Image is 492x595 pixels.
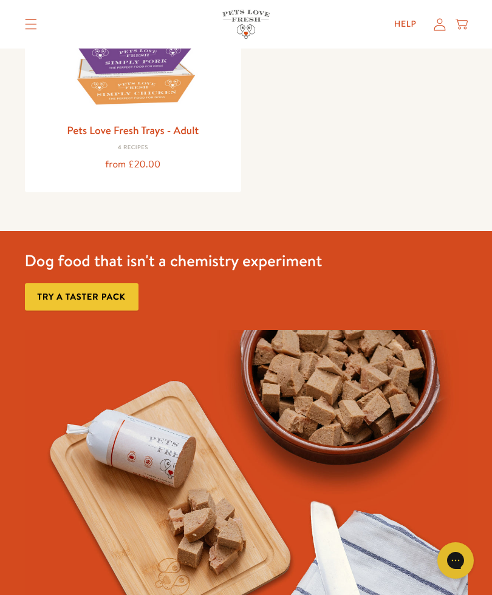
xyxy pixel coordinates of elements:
summary: Translation missing: en.sections.header.menu [15,9,47,39]
div: 4 Recipes [35,144,232,152]
a: Help [384,12,426,36]
a: Pets Love Fresh Trays - Adult [67,123,199,138]
img: Pets Love Fresh [222,10,270,38]
a: Try a taster pack [25,283,138,311]
div: from £20.00 [35,156,232,173]
h3: Dog food that isn't a chemistry experiment [25,250,323,271]
iframe: Gorgias live chat messenger [431,538,480,583]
